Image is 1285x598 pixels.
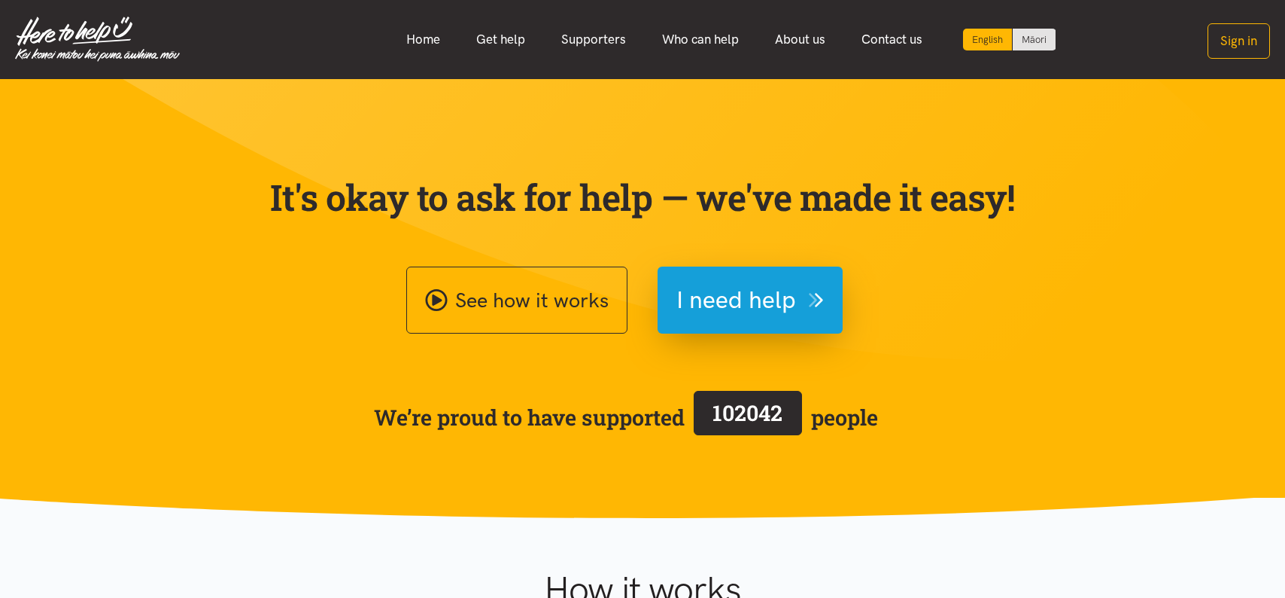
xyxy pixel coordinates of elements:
a: Get help [458,23,543,56]
a: Switch to Te Reo Māori [1013,29,1056,50]
p: It's okay to ask for help — we've made it easy! [266,175,1019,219]
a: 102042 [685,388,811,447]
a: Who can help [644,23,757,56]
a: About us [757,23,843,56]
a: See how it works [406,267,627,334]
button: I need help [658,267,843,334]
a: Supporters [543,23,644,56]
img: Home [15,17,180,62]
span: 102042 [712,398,782,427]
a: Home [388,23,458,56]
span: We’re proud to have supported people [374,388,878,447]
div: Current language [963,29,1013,50]
div: Language toggle [963,29,1056,50]
a: Contact us [843,23,940,56]
span: I need help [676,281,796,319]
button: Sign in [1208,23,1270,59]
